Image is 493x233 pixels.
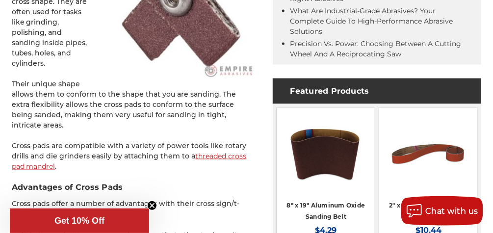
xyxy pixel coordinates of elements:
[425,207,478,216] span: Chat with us
[389,115,467,193] img: 2" x 72" Ceramic Pipe Sanding Belt
[401,196,483,226] button: Chat with us
[12,79,257,130] p: Their unique shape allows them to conform to the shape that you are sanding. The extra flexibilit...
[284,115,368,199] a: aluminum oxide 8x19 sanding belt
[54,216,104,226] span: Get 10% Off
[10,208,149,233] div: Get 10% OffClose teaser
[286,115,365,193] img: aluminum oxide 8x19 sanding belt
[290,6,453,36] a: What Are Industrial-Grade Abrasives? Your Complete Guide to High-Performance Abrasive Solutions
[389,202,467,221] a: 2" x 72" Ceramic Sanding Belt
[273,78,481,104] h4: Featured Products
[386,115,470,199] a: 2" x 72" Ceramic Pipe Sanding Belt
[290,39,461,58] a: Precision vs. Power: Choosing Between a Cutting Wheel and a Reciprocating Saw
[287,202,365,221] a: 8" x 19" Aluminum Oxide Sanding Belt
[147,201,157,210] button: Close teaser
[12,141,257,172] p: Cross pads are compatible with a variety of power tools like rotary drills and die grinders easil...
[12,182,257,194] h3: Advantages of Cross Pads
[12,199,257,220] p: Cross pads offer a number of advantages with their cross sign/t-shape/plus sign structure:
